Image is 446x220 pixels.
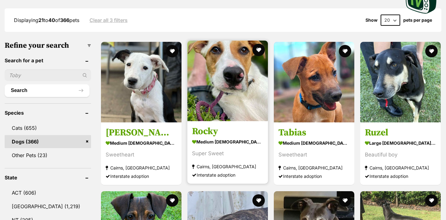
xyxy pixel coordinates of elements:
[5,175,91,180] header: State
[101,122,181,185] a: [PERSON_NAME] medium [DEMOGRAPHIC_DATA] Dog Sweetheart Cairns, [GEOGRAPHIC_DATA] Interstate adoption
[365,164,436,172] strong: Cairns, [GEOGRAPHIC_DATA]
[5,58,91,63] header: Search for a pet
[360,42,441,122] img: Ruzel - Australian Kelpie Dog
[101,42,181,122] img: Payton - Border Collie Dog
[106,172,177,181] div: Interstate adoption
[187,41,268,121] img: Rocky - Bull Arab Dog
[278,127,350,139] h3: Tabias
[14,17,79,23] span: Displaying to of pets
[106,127,177,139] h3: [PERSON_NAME]
[5,186,91,199] a: ACT (606)
[5,149,91,162] a: Other Pets (23)
[252,194,265,207] button: favourite
[365,18,378,23] span: Show
[60,17,69,23] strong: 366
[252,44,265,56] button: favourite
[425,194,438,207] button: favourite
[48,17,55,23] strong: 40
[192,150,263,158] div: Super Sweet
[90,17,128,23] a: Clear all 3 filters
[365,139,436,148] strong: large [DEMOGRAPHIC_DATA] Dog
[365,151,436,159] div: Beautiful boy
[5,110,91,116] header: Species
[5,84,90,97] button: Search
[278,172,350,181] div: Interstate adoption
[365,172,436,181] div: Interstate adoption
[106,164,177,172] strong: Cairns, [GEOGRAPHIC_DATA]
[192,138,263,147] strong: medium [DEMOGRAPHIC_DATA] Dog
[192,163,263,171] strong: Cairns, [GEOGRAPHIC_DATA]
[425,45,438,57] button: favourite
[192,171,263,179] div: Interstate adoption
[278,139,350,148] strong: medium [DEMOGRAPHIC_DATA] Dog
[274,122,354,185] a: Tabias medium [DEMOGRAPHIC_DATA] Dog Sweetheart Cairns, [GEOGRAPHIC_DATA] Interstate adoption
[38,17,44,23] strong: 21
[106,139,177,148] strong: medium [DEMOGRAPHIC_DATA] Dog
[166,194,178,207] button: favourite
[166,45,178,57] button: favourite
[5,121,91,134] a: Cats (655)
[5,200,91,213] a: [GEOGRAPHIC_DATA] (1,219)
[403,18,432,23] label: pets per page
[360,122,441,185] a: Ruzel large [DEMOGRAPHIC_DATA] Dog Beautiful boy Cairns, [GEOGRAPHIC_DATA] Interstate adoption
[339,194,351,207] button: favourite
[278,164,350,172] strong: Cairns, [GEOGRAPHIC_DATA]
[5,69,91,81] input: Toby
[106,151,177,159] div: Sweetheart
[365,127,436,139] h3: Ruzel
[187,121,268,184] a: Rocky medium [DEMOGRAPHIC_DATA] Dog Super Sweet Cairns, [GEOGRAPHIC_DATA] Interstate adoption
[274,42,354,122] img: Tabias - Australian Kelpie Dog
[278,151,350,159] div: Sweetheart
[5,135,91,148] a: Dogs (366)
[192,126,263,138] h3: Rocky
[5,41,91,50] h3: Refine your search
[339,45,351,57] button: favourite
